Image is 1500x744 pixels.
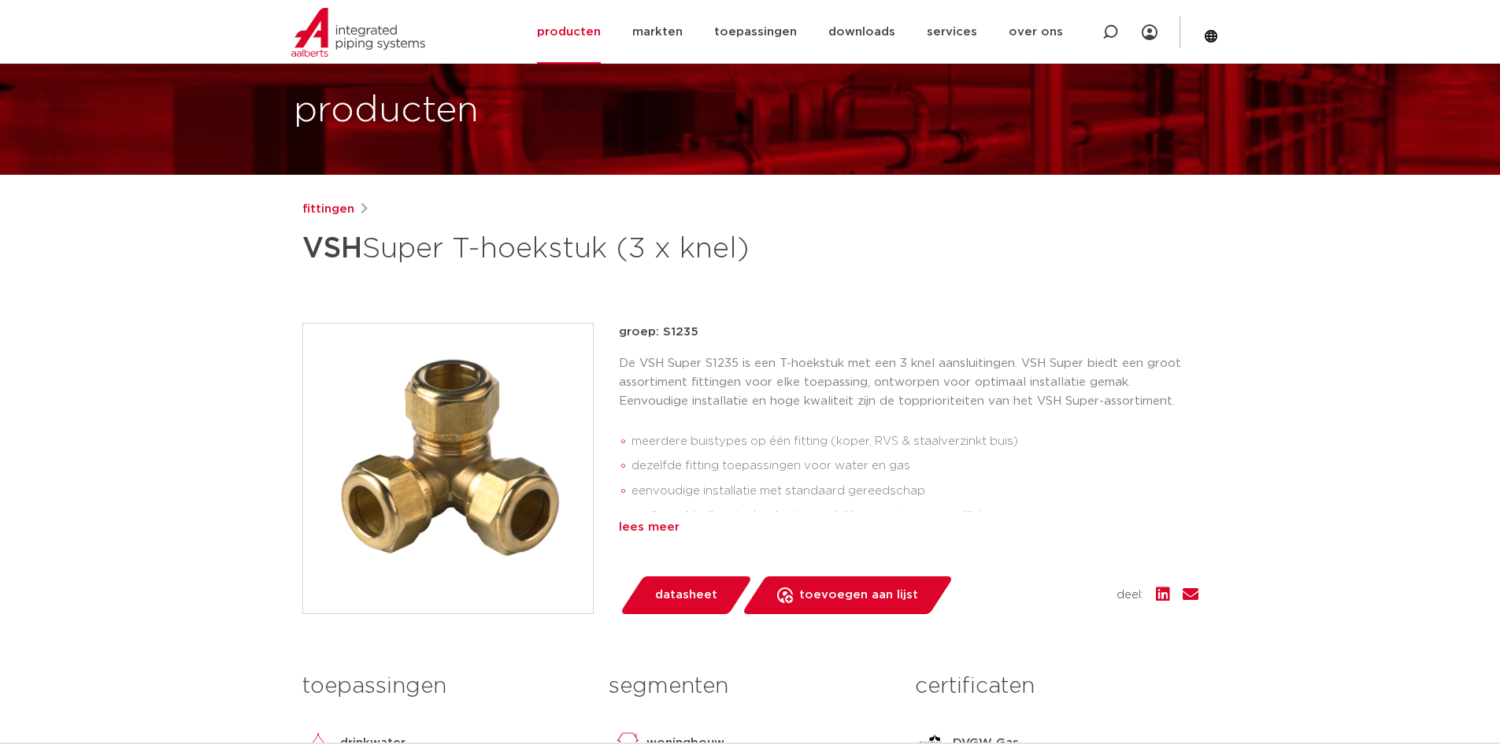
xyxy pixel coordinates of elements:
[619,323,1198,342] p: groep: S1235
[631,504,1198,529] li: snelle verbindingstechnologie waarbij her-montage mogelijk is
[619,518,1198,537] div: lees meer
[631,429,1198,454] li: meerdere buistypes op één fitting (koper, RVS & staalverzinkt buis)
[619,576,753,614] a: datasheet
[302,235,362,263] strong: VSH
[915,671,1198,702] h3: certificaten
[655,583,717,608] span: datasheet
[631,453,1198,479] li: dezelfde fitting toepassingen voor water en gas
[303,324,593,613] img: Product Image for VSH Super T-hoekstuk (3 x knel)
[799,583,918,608] span: toevoegen aan lijst
[631,479,1198,504] li: eenvoudige installatie met standaard gereedschap
[302,671,585,702] h3: toepassingen
[619,354,1198,411] p: De VSH Super S1235 is een T-hoekstuk met een 3 knel aansluitingen. VSH Super biedt een groot asso...
[294,86,479,136] h1: producten
[609,671,891,702] h3: segmenten
[302,200,354,219] a: fittingen
[302,225,894,272] h1: Super T-hoekstuk (3 x knel)
[1117,586,1143,605] span: deel:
